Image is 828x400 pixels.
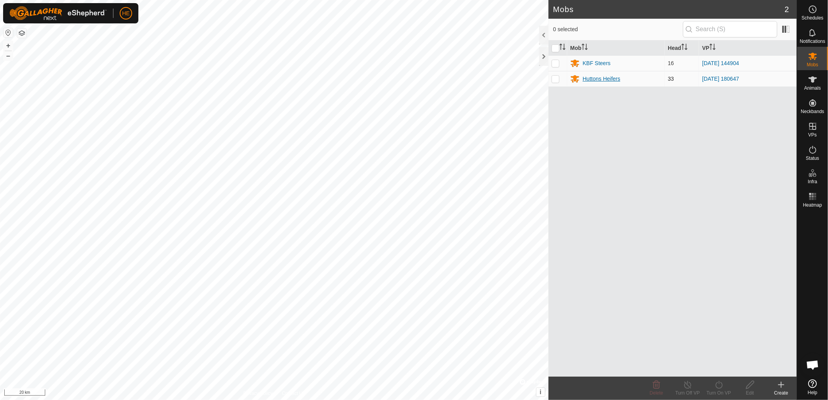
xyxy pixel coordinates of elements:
th: Head [665,41,699,56]
span: Schedules [801,16,823,20]
button: Reset Map [4,28,13,37]
span: 2 [785,4,789,15]
p-sorticon: Activate to sort [681,45,688,51]
span: 16 [668,60,674,66]
span: 0 selected [553,25,683,34]
span: Mobs [807,62,818,67]
a: Contact Us [282,390,305,397]
span: Infra [808,179,817,184]
p-sorticon: Activate to sort [559,45,566,51]
span: 33 [668,76,674,82]
div: Turn On VP [703,389,734,396]
img: Gallagher Logo [9,6,107,20]
div: Huttons Heifers [583,75,620,83]
button: – [4,51,13,60]
p-sorticon: Activate to sort [709,45,716,51]
button: Map Layers [17,28,27,38]
span: Help [808,390,817,395]
span: Heatmap [803,203,822,207]
a: Help [797,376,828,398]
a: [DATE] 180647 [702,76,739,82]
div: Edit [734,389,766,396]
input: Search (S) [683,21,777,37]
button: + [4,41,13,50]
span: Delete [650,390,663,396]
span: Notifications [800,39,825,44]
div: Turn Off VP [672,389,703,396]
th: VP [699,41,797,56]
span: Status [806,156,819,161]
span: Animals [804,86,821,90]
div: Create [766,389,797,396]
a: [DATE] 144904 [702,60,739,66]
span: Neckbands [801,109,824,114]
button: i [536,388,545,396]
p-sorticon: Activate to sort [582,45,588,51]
h2: Mobs [553,5,785,14]
div: KBF Steers [583,59,611,67]
span: VPs [808,133,817,137]
span: HE [122,9,129,18]
a: Open chat [801,353,824,377]
th: Mob [567,41,665,56]
span: i [540,389,541,395]
a: Privacy Policy [243,390,272,397]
